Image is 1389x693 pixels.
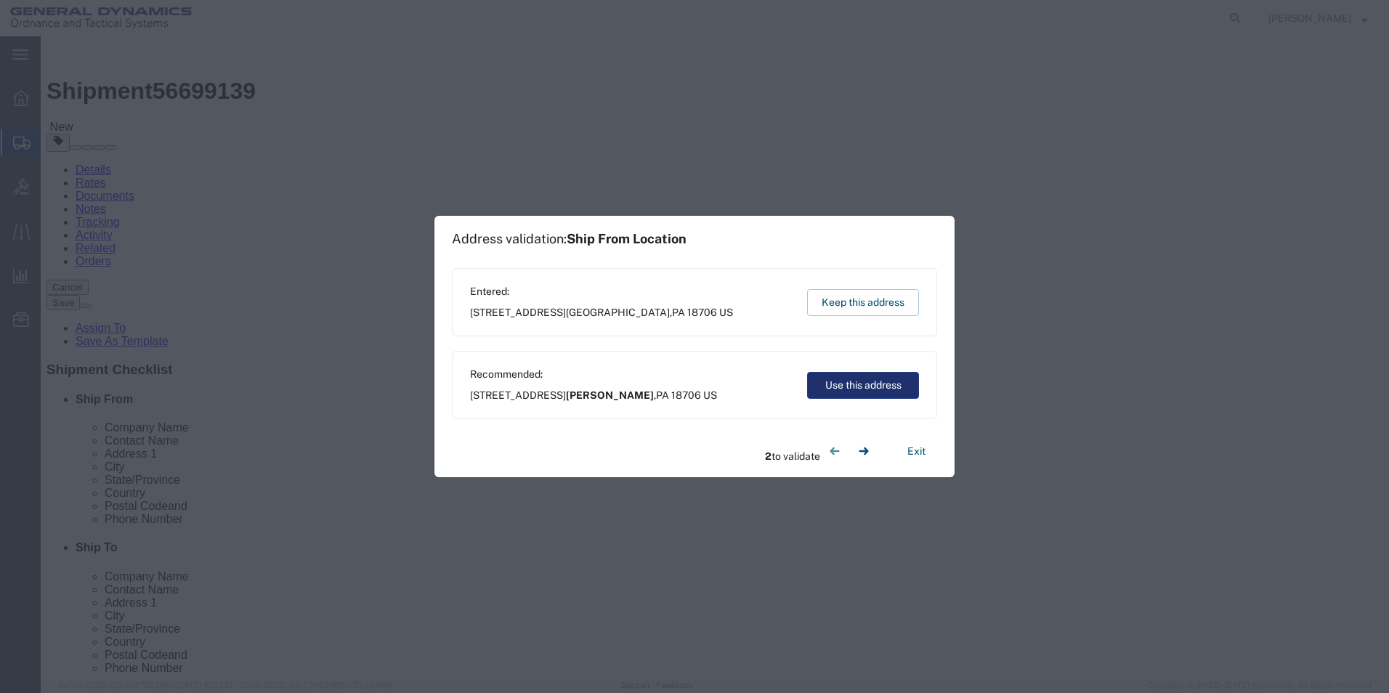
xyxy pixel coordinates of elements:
[566,389,654,401] span: [PERSON_NAME]
[807,289,919,316] button: Keep this address
[687,307,717,318] span: 18706
[765,437,878,466] div: to validate
[672,307,685,318] span: PA
[452,231,687,247] h1: Address validation:
[470,367,717,382] span: Recommended:
[566,307,670,318] span: [GEOGRAPHIC_DATA]
[719,307,733,318] span: US
[807,372,919,399] button: Use this address
[470,284,733,299] span: Entered:
[896,439,937,464] button: Exit
[470,305,733,320] span: [STREET_ADDRESS] ,
[765,450,772,462] span: 2
[567,231,687,246] span: Ship From Location
[470,388,717,403] span: [STREET_ADDRESS] ,
[656,389,669,401] span: PA
[671,389,701,401] span: 18706
[703,389,717,401] span: US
